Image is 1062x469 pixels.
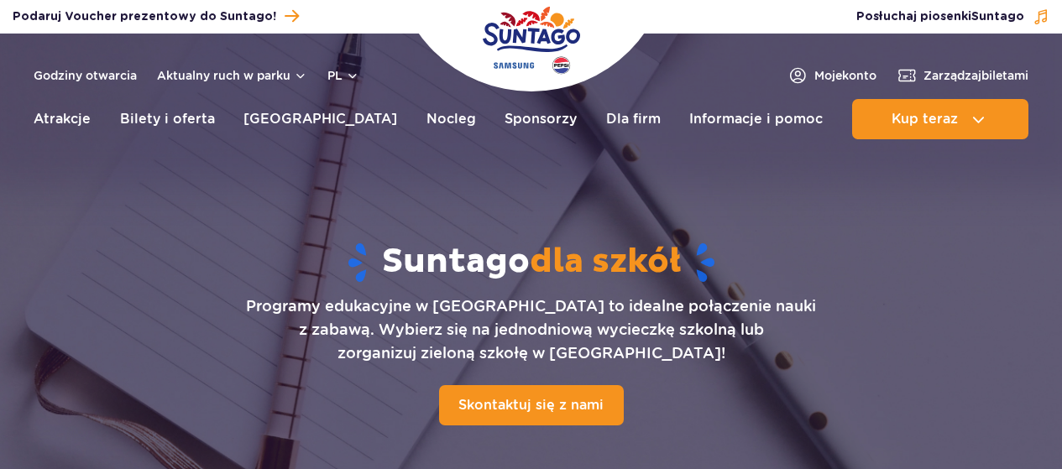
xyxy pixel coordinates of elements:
[157,69,307,82] button: Aktualny ruch w parku
[856,8,1049,25] button: Posłuchaj piosenkiSuntago
[923,67,1028,84] span: Zarządzaj biletami
[458,397,604,413] span: Skontaktuj się z nami
[814,67,876,84] span: Moje konto
[892,112,958,127] span: Kup teraz
[120,99,215,139] a: Bilety i oferta
[856,8,1024,25] span: Posłuchaj piosenki
[439,385,624,425] a: Skontaktuj się z nami
[852,99,1028,139] button: Kup teraz
[971,11,1024,23] span: Suntago
[505,99,577,139] a: Sponsorzy
[530,241,681,283] span: dla szkół
[34,99,91,139] a: Atrakcje
[897,65,1028,86] a: Zarządzajbiletami
[327,67,359,84] button: pl
[13,241,1049,284] h1: Suntago
[243,99,397,139] a: [GEOGRAPHIC_DATA]
[689,99,823,139] a: Informacje i pomoc
[246,294,816,365] p: Programy edukacyjne w [GEOGRAPHIC_DATA] to idealne połączenie nauki z zabawą. Wybierz się na jedn...
[426,99,476,139] a: Nocleg
[787,65,876,86] a: Mojekonto
[34,67,137,84] a: Godziny otwarcia
[13,8,276,25] span: Podaruj Voucher prezentowy do Suntago!
[606,99,661,139] a: Dla firm
[13,5,299,28] a: Podaruj Voucher prezentowy do Suntago!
